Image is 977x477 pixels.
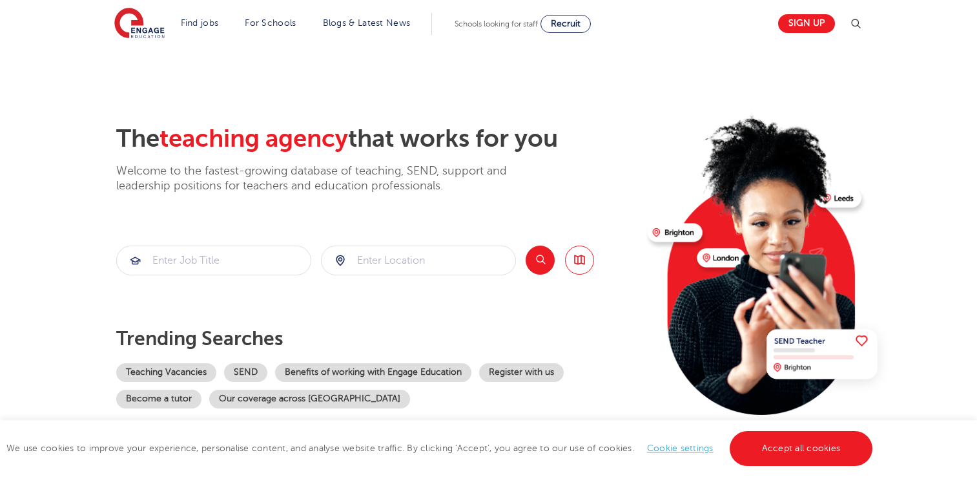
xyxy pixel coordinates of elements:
[114,8,165,40] img: Engage Education
[116,390,201,408] a: Become a tutor
[323,18,411,28] a: Blogs & Latest News
[275,363,471,382] a: Benefits of working with Engage Education
[116,124,637,154] h2: The that works for you
[540,15,591,33] a: Recruit
[245,18,296,28] a: For Schools
[224,363,267,382] a: SEND
[159,125,348,153] span: teaching agency
[526,246,555,275] button: Search
[116,164,542,194] p: Welcome to the fastest-growing database of teaching, SEND, support and leadership positions for t...
[455,19,538,28] span: Schools looking for staff
[321,246,516,275] div: Submit
[322,246,515,275] input: Submit
[551,19,581,28] span: Recruit
[181,18,219,28] a: Find jobs
[116,363,216,382] a: Teaching Vacancies
[6,443,876,453] span: We use cookies to improve your experience, personalise content, and analyse website traffic. By c...
[730,431,873,466] a: Accept all cookies
[116,327,637,350] p: Trending searches
[647,443,714,453] a: Cookie settings
[116,246,311,275] div: Submit
[117,246,311,275] input: Submit
[778,14,835,33] a: Sign up
[209,390,410,408] a: Our coverage across [GEOGRAPHIC_DATA]
[479,363,564,382] a: Register with us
